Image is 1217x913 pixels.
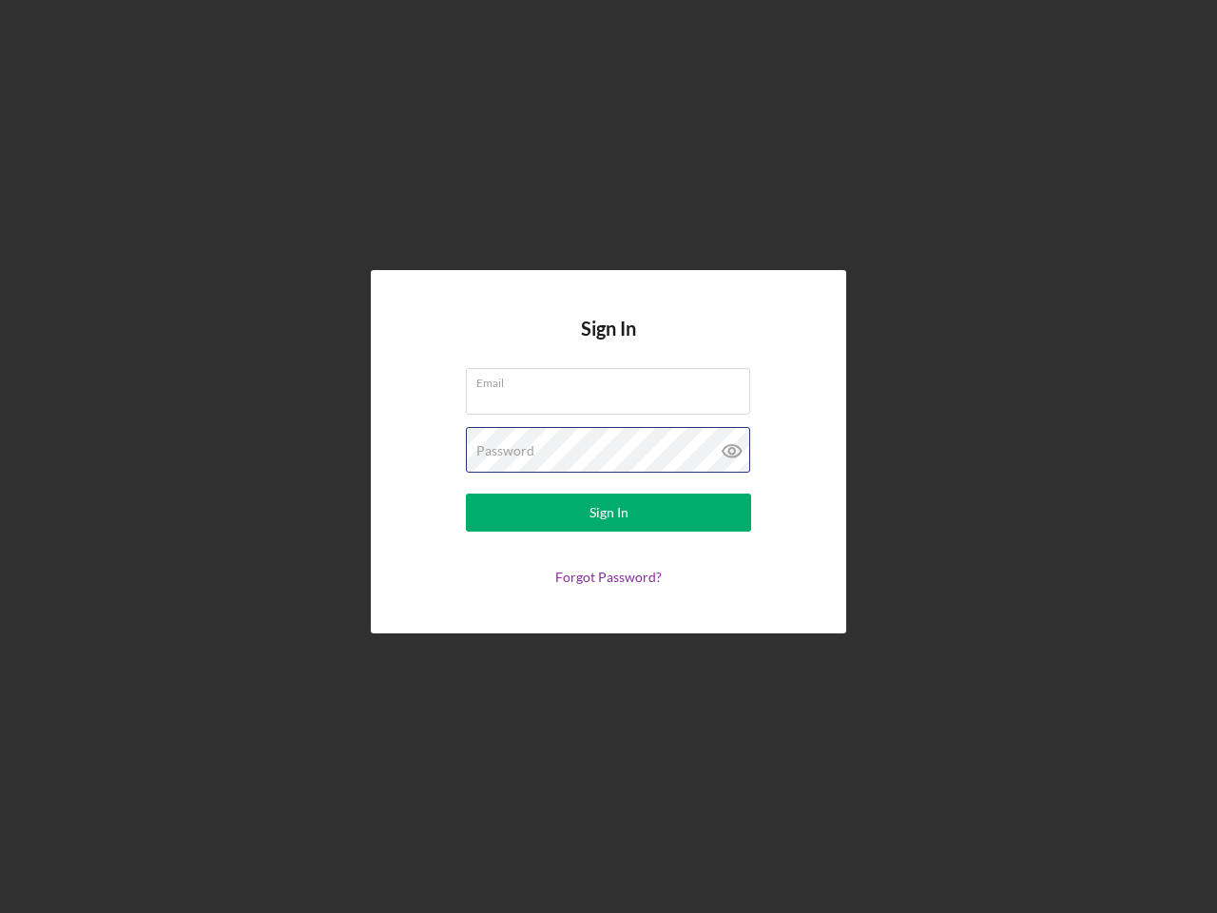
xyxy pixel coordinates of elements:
[589,494,628,532] div: Sign In
[466,494,751,532] button: Sign In
[476,443,534,458] label: Password
[581,318,636,368] h4: Sign In
[476,369,750,390] label: Email
[555,569,662,585] a: Forgot Password?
